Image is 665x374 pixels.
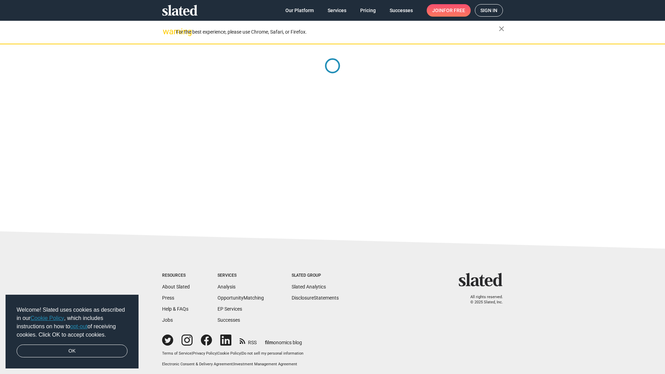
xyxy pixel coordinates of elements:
[162,317,173,323] a: Jobs
[384,4,418,17] a: Successes
[70,323,88,329] a: opt-out
[427,4,471,17] a: Joinfor free
[480,5,497,16] span: Sign in
[176,27,499,37] div: For the best experience, please use Chrome, Safari, or Firefox.
[162,362,233,366] a: Electronic Consent & Delivery Agreement
[292,284,326,290] a: Slated Analytics
[30,315,64,321] a: Cookie Policy
[218,317,240,323] a: Successes
[265,334,302,346] a: filmonomics blog
[265,340,273,345] span: film
[355,4,381,17] a: Pricing
[162,306,188,312] a: Help & FAQs
[241,351,242,356] span: |
[292,273,339,278] div: Slated Group
[192,351,193,356] span: |
[163,27,171,36] mat-icon: warning
[432,4,465,17] span: Join
[218,351,241,356] a: Cookie Policy
[17,345,127,358] a: dismiss cookie message
[193,351,216,356] a: Privacy Policy
[162,295,174,301] a: Press
[285,4,314,17] span: Our Platform
[6,295,139,369] div: cookieconsent
[162,351,192,356] a: Terms of Service
[218,295,264,301] a: OpportunityMatching
[242,351,303,356] button: Do not sell my personal information
[216,351,218,356] span: |
[218,273,264,278] div: Services
[17,306,127,339] span: Welcome! Slated uses cookies as described in our , which includes instructions on how to of recei...
[218,306,242,312] a: EP Services
[463,295,503,305] p: All rights reserved. © 2025 Slated, Inc.
[162,284,190,290] a: About Slated
[360,4,376,17] span: Pricing
[218,284,236,290] a: Analysis
[292,295,339,301] a: DisclosureStatements
[497,25,506,33] mat-icon: close
[240,335,257,346] a: RSS
[162,273,190,278] div: Resources
[280,4,319,17] a: Our Platform
[234,362,297,366] a: Investment Management Agreement
[328,4,346,17] span: Services
[233,362,234,366] span: |
[443,4,465,17] span: for free
[322,4,352,17] a: Services
[475,4,503,17] a: Sign in
[390,4,413,17] span: Successes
